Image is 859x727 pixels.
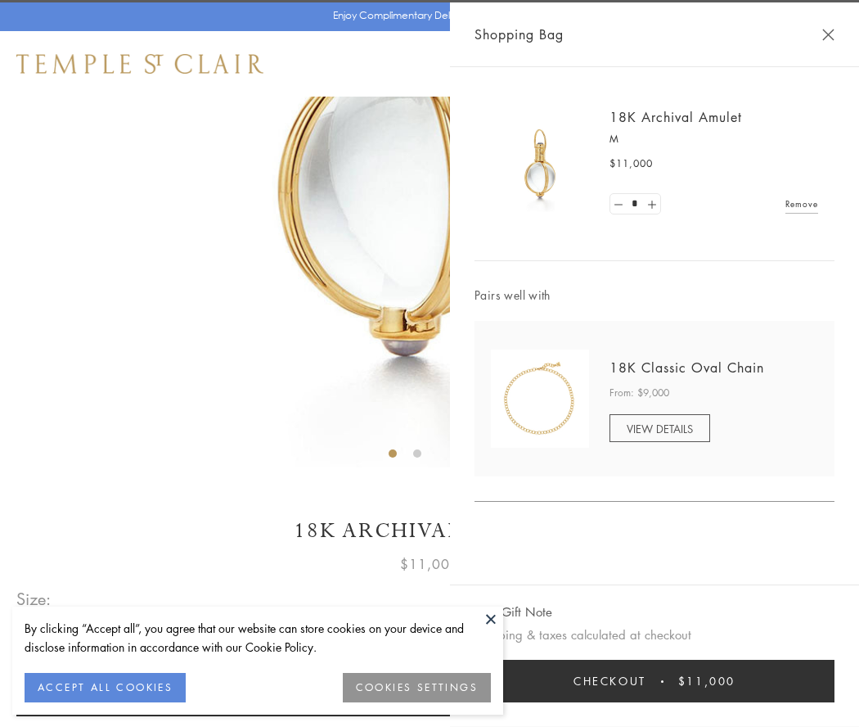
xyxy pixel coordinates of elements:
[474,602,552,622] button: Add Gift Note
[474,625,834,645] p: Shipping & taxes calculated at checkout
[610,194,627,214] a: Set quantity to 0
[25,673,186,702] button: ACCEPT ALL COOKIES
[643,194,659,214] a: Set quantity to 2
[491,115,589,213] img: 18K Archival Amulet
[16,585,52,612] span: Size:
[609,108,742,126] a: 18K Archival Amulet
[678,672,735,690] span: $11,000
[573,672,646,690] span: Checkout
[400,553,459,575] span: $11,000
[474,660,834,702] button: Checkout $11,000
[609,156,653,172] span: $11,000
[474,286,834,305] span: Pairs well with
[627,421,693,436] span: VIEW DETAILS
[822,29,834,41] button: Close Shopping Bag
[609,131,818,147] p: M
[343,673,491,702] button: COOKIES SETTINGS
[785,195,818,213] a: Remove
[609,385,669,401] span: From: $9,000
[609,414,710,442] a: VIEW DETAILS
[491,350,589,448] img: N88865-OV18
[609,359,764,377] a: 18K Classic Oval Chain
[333,7,519,24] p: Enjoy Complimentary Delivery & Returns
[474,24,564,45] span: Shopping Bag
[25,619,491,657] div: By clicking “Accept all”, you agree that our website can store cookies on your device and disclos...
[16,54,263,74] img: Temple St. Clair
[16,517,843,545] h1: 18K Archival Amulet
